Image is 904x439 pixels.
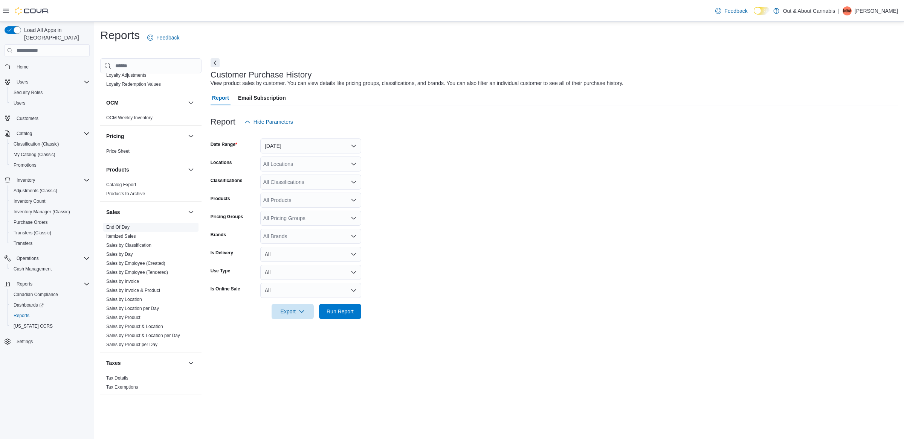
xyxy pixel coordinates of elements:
span: Adjustments (Classic) [14,188,57,194]
span: OCM Weekly Inventory [106,115,153,121]
span: Loyalty Adjustments [106,72,147,78]
div: Loyalty [100,71,202,92]
div: Products [100,180,202,201]
span: Export [276,304,309,319]
button: Settings [2,336,93,347]
span: Load All Apps in [GEOGRAPHIC_DATA] [21,26,90,41]
a: Sales by Invoice & Product [106,288,160,293]
button: Security Roles [8,87,93,98]
p: [PERSON_NAME] [855,6,898,15]
div: Sales [100,223,202,352]
a: Classification (Classic) [11,140,62,149]
span: Catalog [14,129,90,138]
button: Transfers (Classic) [8,228,93,238]
span: Dashboards [11,301,90,310]
label: Date Range [211,141,237,147]
span: Reports [14,280,90,289]
span: Dashboards [14,302,44,308]
span: Home [17,64,29,70]
h3: Report [211,117,235,126]
button: Next [211,58,220,67]
a: Home [14,62,32,71]
nav: Complex example [5,58,90,366]
span: Sales by Invoice & Product [106,287,160,293]
a: Loyalty Redemption Values [106,82,161,87]
span: End Of Day [106,224,130,230]
div: OCM [100,113,202,125]
span: Transfers [11,239,90,248]
span: Classification (Classic) [14,141,59,147]
a: Settings [14,337,36,346]
a: Sales by Invoice [106,279,139,284]
span: Washington CCRS [11,322,90,331]
img: Cova [15,7,49,15]
span: MW [843,6,851,15]
span: Sales by Employee (Tendered) [106,269,168,275]
button: All [260,247,361,262]
a: [US_STATE] CCRS [11,322,56,331]
button: Pricing [106,132,185,140]
button: Open list of options [351,197,357,203]
span: Loyalty Redemption Values [106,81,161,87]
a: Adjustments (Classic) [11,186,60,195]
button: All [260,283,361,298]
a: Transfers [11,239,35,248]
a: Sales by Product [106,315,140,320]
h1: Reports [100,28,140,43]
a: Reports [11,311,32,320]
a: Sales by Product per Day [106,342,157,347]
a: Purchase Orders [11,218,51,227]
span: Promotions [11,161,90,170]
a: Tax Exemptions [106,384,138,390]
a: Sales by Classification [106,243,151,248]
span: Reports [11,311,90,320]
button: Open list of options [351,179,357,185]
span: Reports [17,281,32,287]
a: End Of Day [106,225,130,230]
span: Hide Parameters [253,118,293,126]
span: Users [11,99,90,108]
label: Brands [211,232,226,238]
button: Open list of options [351,215,357,221]
span: Inventory [14,176,90,185]
button: Adjustments (Classic) [8,185,93,196]
button: Sales [106,208,185,216]
span: Sales by Product [106,314,140,321]
a: Sales by Employee (Tendered) [106,270,168,275]
span: Settings [17,339,33,345]
h3: Customer Purchase History [211,70,312,79]
input: Dark Mode [754,7,770,15]
span: Users [17,79,28,85]
button: Inventory [14,176,38,185]
a: Customers [14,114,41,123]
button: Pricing [186,132,195,141]
span: Users [14,77,90,87]
button: Products [106,166,185,173]
button: Operations [2,253,93,264]
span: Sales by Location [106,296,142,302]
span: Purchase Orders [11,218,90,227]
button: OCM [106,99,185,106]
h3: Pricing [106,132,124,140]
a: Sales by Location per Day [106,306,159,311]
button: Canadian Compliance [8,289,93,300]
button: Run Report [319,304,361,319]
button: Classification (Classic) [8,139,93,149]
span: Security Roles [14,90,43,96]
span: Settings [14,337,90,346]
a: Sales by Location [106,297,142,302]
span: Inventory Count [11,197,90,206]
a: Price Sheet [106,149,130,154]
a: Products to Archive [106,191,145,196]
a: Sales by Product & Location per Day [106,333,180,338]
span: Tax Exemptions [106,384,138,390]
span: Sales by Classification [106,242,151,248]
span: Inventory Count [14,198,46,204]
span: Feedback [724,7,747,15]
span: Operations [14,254,90,263]
span: Report [212,90,229,105]
span: Sales by Product & Location [106,324,163,330]
span: Cash Management [11,264,90,273]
